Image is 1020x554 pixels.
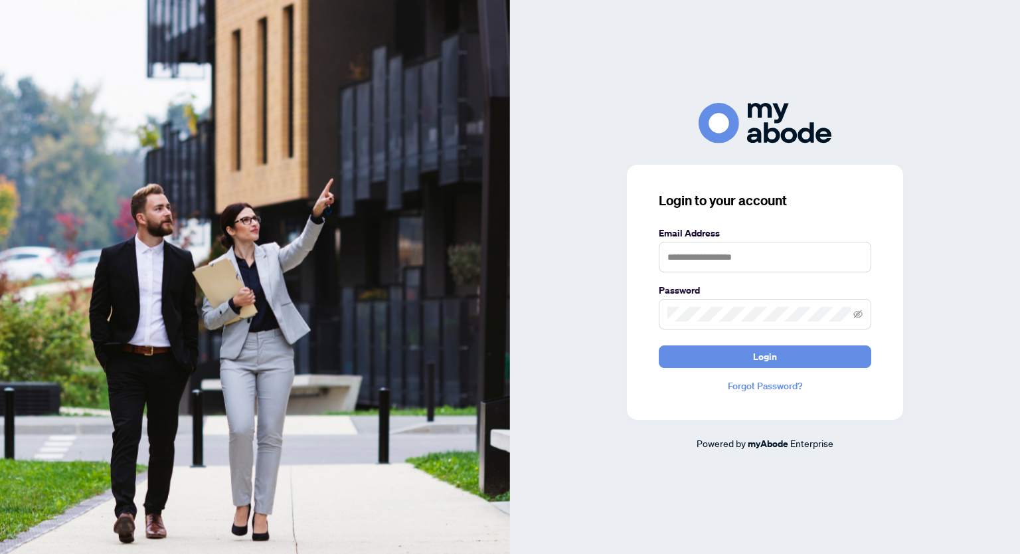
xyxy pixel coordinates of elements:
[853,310,863,319] span: eye-invisible
[697,437,746,449] span: Powered by
[790,437,833,449] span: Enterprise
[748,436,788,451] a: myAbode
[699,103,831,143] img: ma-logo
[659,226,871,240] label: Email Address
[659,191,871,210] h3: Login to your account
[659,283,871,298] label: Password
[659,345,871,368] button: Login
[659,379,871,393] a: Forgot Password?
[753,346,777,367] span: Login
